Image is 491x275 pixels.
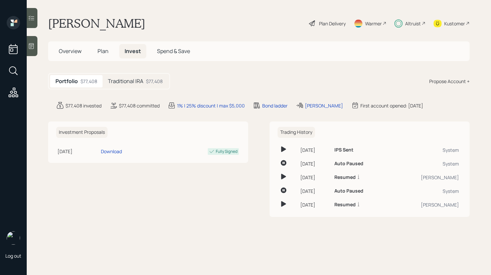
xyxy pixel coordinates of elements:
[365,20,382,27] div: Warmer
[334,147,353,153] h6: IPS Sent
[216,149,237,155] div: Fully Signed
[392,160,459,167] div: System
[392,174,459,181] div: [PERSON_NAME]
[48,16,145,31] h1: [PERSON_NAME]
[57,148,98,155] div: [DATE]
[146,78,163,85] div: $77,408
[392,201,459,208] div: [PERSON_NAME]
[55,78,78,84] h5: Portfolio
[429,78,470,85] div: Propose Account +
[59,47,81,55] span: Overview
[5,253,21,259] div: Log out
[278,127,315,138] h6: Trading History
[334,202,356,208] h6: Resumed
[305,102,343,109] div: [PERSON_NAME]
[405,20,421,27] div: Altruist
[334,175,356,180] h6: Resumed
[98,47,109,55] span: Plan
[56,127,108,138] h6: Investment Proposals
[334,161,363,167] h6: Auto Paused
[119,102,160,109] div: $77,408 committed
[360,102,423,109] div: First account opened: [DATE]
[80,78,97,85] div: $77,408
[392,147,459,154] div: System
[125,47,141,55] span: Invest
[7,231,20,245] img: retirable_logo.png
[300,188,329,195] div: [DATE]
[334,188,363,194] h6: Auto Paused
[300,160,329,167] div: [DATE]
[444,20,465,27] div: Kustomer
[101,148,122,155] div: Download
[177,102,245,109] div: 1% | 25% discount | max $5,000
[300,147,329,154] div: [DATE]
[319,20,346,27] div: Plan Delivery
[300,174,329,181] div: [DATE]
[392,188,459,195] div: System
[108,78,143,84] h5: Traditional IRA
[157,47,190,55] span: Spend & Save
[262,102,288,109] div: Bond ladder
[300,201,329,208] div: [DATE]
[65,102,102,109] div: $77,408 invested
